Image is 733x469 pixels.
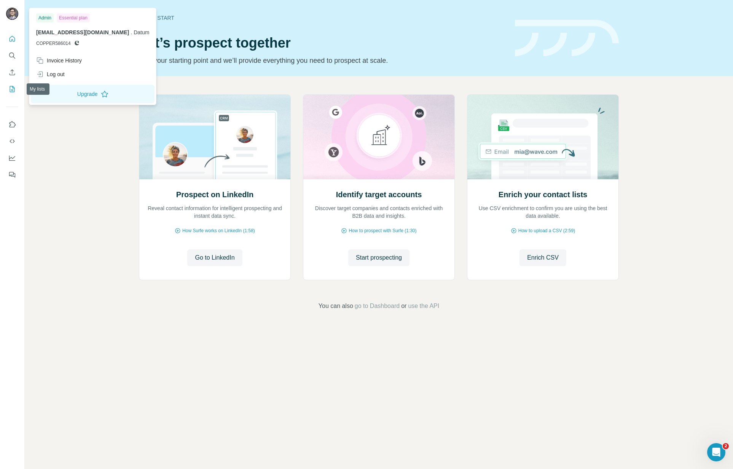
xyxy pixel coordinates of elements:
[348,249,410,266] button: Start prospecting
[519,249,566,266] button: Enrich CSV
[319,301,353,311] span: You can also
[6,82,18,96] button: My lists
[182,227,255,234] span: How Surfe works on LinkedIn (1:58)
[527,253,559,262] span: Enrich CSV
[195,253,234,262] span: Go to LinkedIn
[336,189,422,200] h2: Identify target accounts
[147,204,283,220] p: Reveal contact information for intelligent prospecting and instant data sync.
[408,301,439,311] button: use the API
[467,95,619,179] img: Enrich your contact lists
[57,13,90,22] div: Essential plan
[6,168,18,182] button: Feedback
[6,118,18,131] button: Use Surfe on LinkedIn
[6,151,18,165] button: Dashboard
[401,301,406,311] span: or
[176,189,253,200] h2: Prospect on LinkedIn
[139,14,506,22] div: Quick start
[139,55,506,66] p: Pick your starting point and we’ll provide everything you need to prospect at scale.
[499,189,587,200] h2: Enrich your contact lists
[36,57,82,64] div: Invoice History
[139,95,291,179] img: Prospect on LinkedIn
[134,29,149,35] span: Datum
[31,85,155,103] button: Upgrade
[6,32,18,46] button: Quick start
[36,29,129,35] span: [EMAIL_ADDRESS][DOMAIN_NAME]
[36,13,54,22] div: Admin
[356,253,402,262] span: Start prospecting
[349,227,416,234] span: How to prospect with Surfe (1:30)
[131,29,132,35] span: .
[36,70,65,78] div: Log out
[6,65,18,79] button: Enrich CSV
[187,249,242,266] button: Go to LinkedIn
[6,8,18,20] img: Avatar
[36,40,71,47] span: COPPER586014
[311,204,447,220] p: Discover target companies and contacts enriched with B2B data and insights.
[355,301,400,311] button: go to Dashboard
[475,204,611,220] p: Use CSV enrichment to confirm you are using the best data available.
[303,95,455,179] img: Identify target accounts
[6,49,18,62] button: Search
[515,20,619,57] img: banner
[518,227,575,234] span: How to upload a CSV (2:59)
[723,443,729,449] span: 2
[139,35,506,51] h1: Let’s prospect together
[6,134,18,148] button: Use Surfe API
[707,443,725,461] iframe: Intercom live chat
